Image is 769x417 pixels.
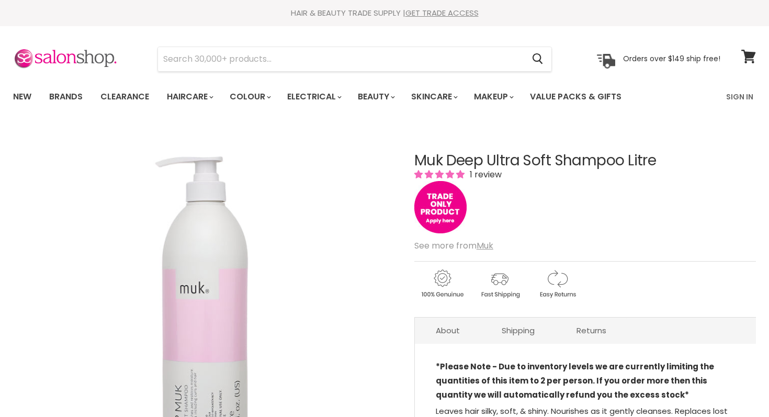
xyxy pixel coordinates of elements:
a: Haircare [159,86,220,108]
ul: Main menu [5,82,675,112]
a: Skincare [403,86,464,108]
a: GET TRADE ACCESS [405,7,479,18]
img: tradeonly_small.jpg [414,181,467,233]
a: Clearance [93,86,157,108]
a: Makeup [466,86,520,108]
button: Search [524,47,551,71]
a: Value Packs & Gifts [522,86,629,108]
a: Colour [222,86,277,108]
p: Orders over $149 ship free! [623,54,720,63]
img: genuine.gif [414,268,470,300]
span: 5.00 stars [414,168,467,181]
img: shipping.gif [472,268,527,300]
a: New [5,86,39,108]
a: Returns [556,318,627,343]
a: Sign In [720,86,760,108]
strong: *Please Note - Due to inventory levels we are currently limiting the quantities of this item to 2... [436,361,714,400]
img: returns.gif [529,268,585,300]
a: Brands [41,86,91,108]
input: Search [158,47,524,71]
span: See more from [414,240,493,252]
a: Electrical [279,86,348,108]
form: Product [157,47,552,72]
a: About [415,318,481,343]
a: Beauty [350,86,401,108]
a: Shipping [481,318,556,343]
span: 1 review [467,168,502,181]
h1: Muk Deep Ultra Soft Shampoo Litre [414,153,756,169]
a: Muk [477,240,493,252]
